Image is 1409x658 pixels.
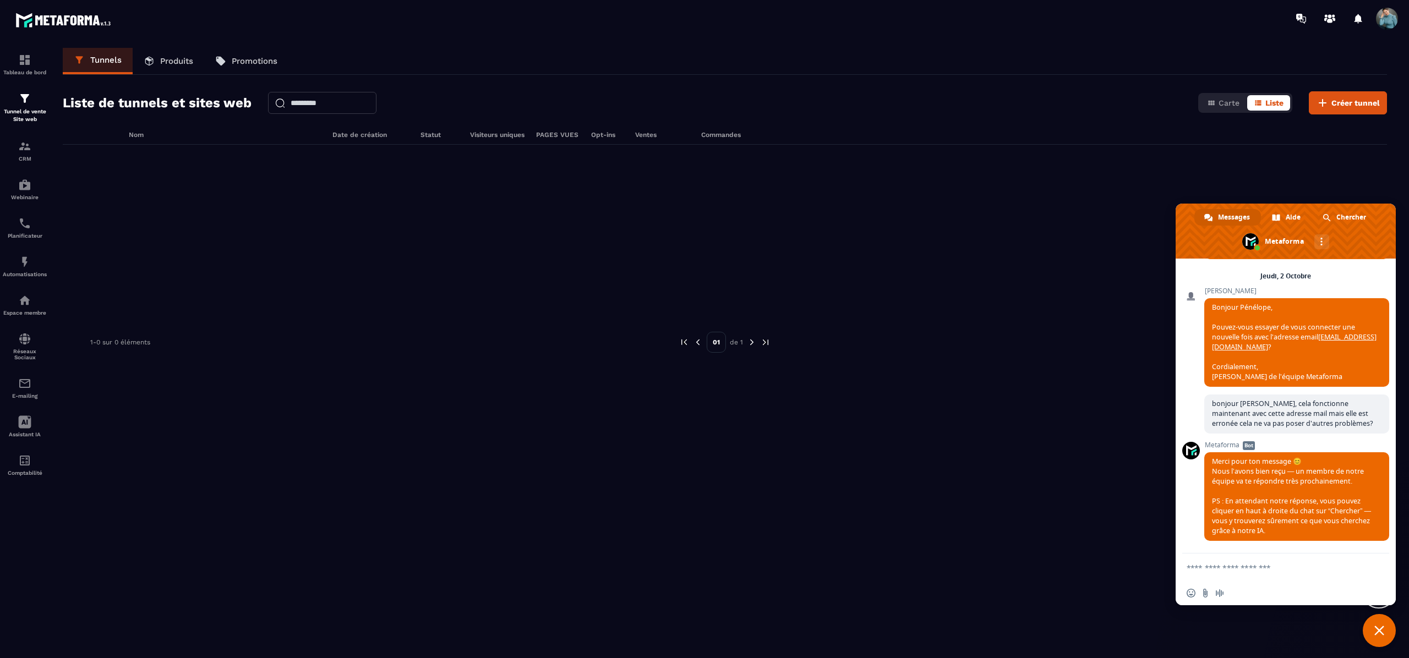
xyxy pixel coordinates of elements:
span: Carte [1219,98,1239,107]
a: formationformationCRM [3,131,47,170]
p: CRM [3,156,47,162]
h6: Nom [129,131,321,139]
p: Planificateur [3,233,47,239]
a: Tunnels [63,48,133,74]
a: automationsautomationsEspace membre [3,286,47,324]
p: Webinaire [3,194,47,200]
img: scheduler [18,217,31,230]
span: Metaforma [1204,441,1389,449]
span: bonjour [PERSON_NAME], cela fonctionne maintenant avec cette adresse mail mais elle est erronée c... [1212,399,1373,428]
img: formation [18,53,31,67]
img: automations [18,178,31,191]
a: Produits [133,48,204,74]
a: Promotions [204,48,288,74]
h6: Commandes [701,131,741,139]
span: Merci pour ton message 😊 Nous l’avons bien reçu — un membre de notre équipe va te répondre très p... [1212,457,1371,535]
span: Insérer un emoji [1187,589,1195,597]
p: Espace membre [3,310,47,316]
span: Bot [1243,441,1255,450]
div: Aide [1262,209,1312,226]
div: Fermer le chat [1363,614,1396,647]
p: Promotions [232,56,277,66]
a: automationsautomationsWebinaire [3,170,47,209]
a: formationformationTunnel de vente Site web [3,84,47,131]
span: Créer tunnel [1331,97,1380,108]
img: next [747,337,757,347]
img: prev [693,337,703,347]
img: logo [15,10,114,30]
button: Créer tunnel [1309,91,1387,114]
p: Tunnels [90,55,122,65]
p: de 1 [730,338,743,347]
h6: Visiteurs uniques [470,131,525,139]
span: Messages [1218,209,1250,226]
a: emailemailE-mailing [3,369,47,407]
div: Chercher [1313,209,1377,226]
p: 1-0 sur 0 éléments [90,338,150,346]
img: next [761,337,771,347]
img: social-network [18,332,31,346]
textarea: Entrez votre message... [1187,563,1361,573]
img: prev [679,337,689,347]
img: email [18,377,31,390]
span: Aide [1286,209,1301,226]
span: Chercher [1336,209,1366,226]
img: formation [18,140,31,153]
div: Autres canaux [1314,234,1329,249]
button: Liste [1247,95,1290,111]
p: Réseaux Sociaux [3,348,47,360]
button: Carte [1200,95,1246,111]
span: Envoyer un fichier [1201,589,1210,597]
img: automations [18,255,31,268]
p: Comptabilité [3,470,47,476]
p: 01 [707,332,726,353]
a: accountantaccountantComptabilité [3,446,47,484]
h6: PAGES VUES [536,131,580,139]
p: Tableau de bord [3,69,47,75]
span: Message audio [1215,589,1224,597]
span: Liste [1265,98,1284,107]
p: Tunnel de vente Site web [3,108,47,123]
p: Produits [160,56,193,66]
p: E-mailing [3,393,47,399]
a: Assistant IA [3,407,47,446]
div: Jeudi, 2 Octobre [1260,273,1311,279]
span: [PERSON_NAME] [1204,287,1389,295]
a: schedulerschedulerPlanificateur [3,209,47,247]
h2: Liste de tunnels et sites web [63,92,252,114]
a: social-networksocial-networkRéseaux Sociaux [3,324,47,369]
p: Assistant IA [3,431,47,437]
h6: Date de création [332,131,409,139]
span: Bonjour Pénélope, Pouvez-vous essayer de vous connecter une nouvelle fois avec l'adresse email ? ... [1212,303,1377,381]
p: Automatisations [3,271,47,277]
h6: Ventes [635,131,690,139]
h6: Statut [420,131,459,139]
img: automations [18,294,31,307]
a: [EMAIL_ADDRESS][DOMAIN_NAME] [1212,332,1377,352]
a: automationsautomationsAutomatisations [3,247,47,286]
a: formationformationTableau de bord [3,45,47,84]
div: Messages [1194,209,1261,226]
img: formation [18,92,31,105]
h6: Opt-ins [591,131,624,139]
img: accountant [18,454,31,467]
